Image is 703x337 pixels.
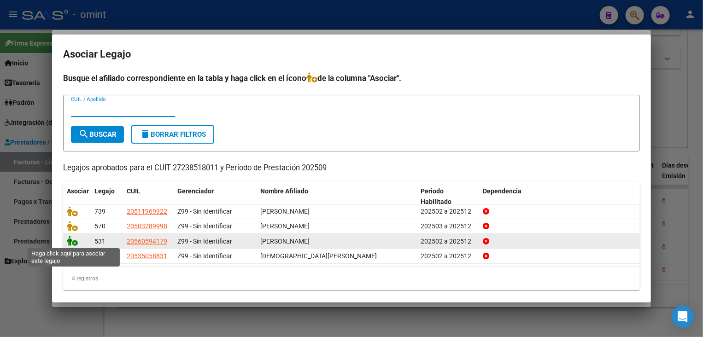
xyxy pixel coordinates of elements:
div: 202502 a 202512 [421,251,476,261]
datatable-header-cell: Dependencia [480,181,640,212]
span: 570 [94,222,105,230]
span: ROMERO FELIPE [260,208,310,215]
button: Buscar [71,126,124,143]
span: Z99 - Sin Identificar [177,208,232,215]
span: LOPEZ IGNACIO DIEGO [260,222,310,230]
span: Z99 - Sin Identificar [177,252,232,260]
span: Dependencia [483,187,522,195]
span: Z99 - Sin Identificar [177,238,232,245]
span: HERRERA JUAN CRUZ [260,238,310,245]
mat-icon: search [78,128,89,139]
span: 370 [94,252,105,260]
div: Open Intercom Messenger [672,306,694,328]
span: Borrar Filtros [140,130,206,139]
span: Periodo Habilitado [421,187,452,205]
span: Z99 - Sin Identificar [177,222,232,230]
mat-icon: delete [140,128,151,139]
span: 531 [94,238,105,245]
div: 202503 a 202512 [421,221,476,232]
div: 202502 a 202512 [421,236,476,247]
h2: Asociar Legajo [63,46,640,63]
span: 20503289998 [127,222,167,230]
span: 20535058831 [127,252,167,260]
h4: Busque el afiliado correspondiente en la tabla y haga click en el ícono de la columna "Asociar". [63,72,640,84]
span: Nombre Afiliado [260,187,308,195]
div: 202502 a 202512 [421,206,476,217]
p: Legajos aprobados para el CUIT 27238518011 y Período de Prestación 202509 [63,163,640,174]
datatable-header-cell: CUIL [123,181,174,212]
span: CUIL [127,187,141,195]
datatable-header-cell: Asociar [63,181,91,212]
datatable-header-cell: Periodo Habilitado [417,181,480,212]
span: Asociar [67,187,89,195]
div: 4 registros [63,267,640,290]
span: Gerenciador [177,187,214,195]
button: Borrar Filtros [131,125,214,144]
span: Legajo [94,187,115,195]
span: 20511969922 [127,208,167,215]
datatable-header-cell: Gerenciador [174,181,257,212]
span: 20560594179 [127,238,167,245]
datatable-header-cell: Legajo [91,181,123,212]
span: 739 [94,208,105,215]
datatable-header-cell: Nombre Afiliado [257,181,417,212]
span: Buscar [78,130,117,139]
span: TURCHI GABRIEL ANDRE [260,252,377,260]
